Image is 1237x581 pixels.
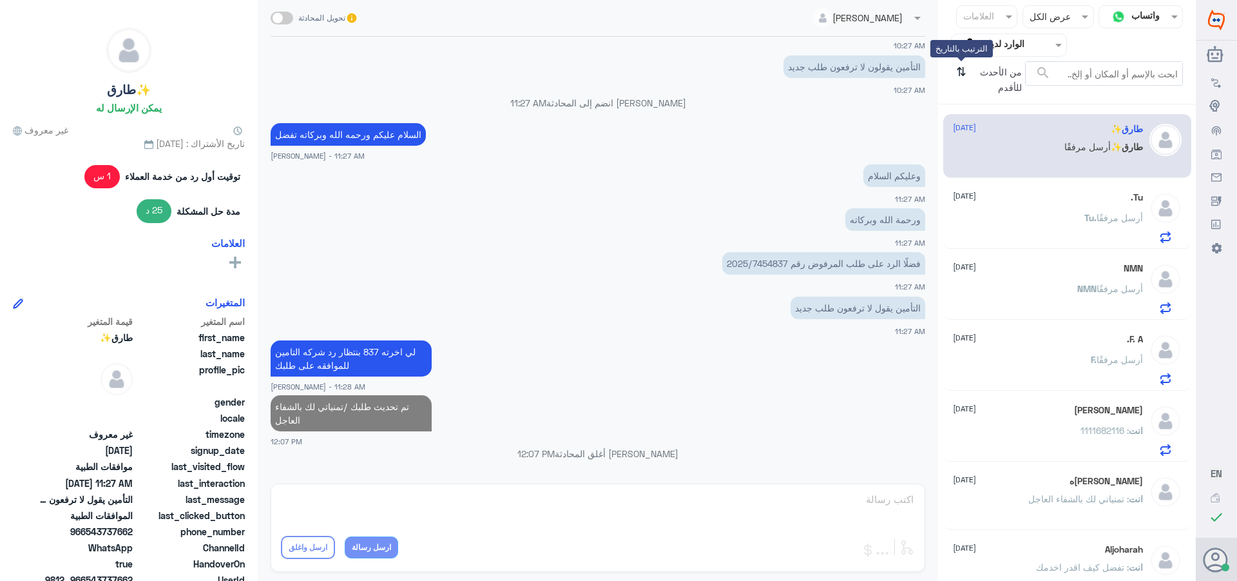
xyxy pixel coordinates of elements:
[1124,263,1143,274] h5: NMN
[1149,263,1182,295] img: defaultAdmin.png
[845,208,925,231] p: 30/9/2025, 11:27 AM
[1129,425,1143,436] span: انت
[1084,212,1097,223] span: Tu.
[271,340,432,377] p: 30/9/2025, 11:28 AM
[961,9,994,26] div: العلامات
[211,237,245,249] h6: العلامات
[895,282,925,291] span: 11:27 AM
[135,347,245,360] span: last_name
[135,331,245,344] span: first_name
[271,447,925,460] p: [PERSON_NAME] أغلق المحادثة
[39,428,133,441] span: غير معروف
[1111,124,1143,135] h5: طارق✨
[971,61,1025,99] span: من الأحدث للأقدم
[39,557,133,571] span: true
[135,395,245,409] span: gender
[125,170,240,183] span: توقيت أول رد من خدمة العملاء
[39,525,133,538] span: 966543737662
[1109,7,1128,26] img: whatsapp.png
[96,102,162,113] h6: يمكن الإرسال له
[1149,476,1182,508] img: defaultAdmin.png
[135,493,245,506] span: last_message
[1149,124,1182,156] img: defaultAdmin.png
[894,41,925,50] span: 10:27 AM
[39,331,133,344] span: طارق✨
[135,477,245,490] span: last_interaction
[271,436,302,447] span: 12:07 PM
[930,40,993,57] div: الترتيب بالتاريخ
[953,474,976,486] span: [DATE]
[1069,476,1143,487] h5: عبدالاله
[1077,283,1097,294] span: NMN
[1036,562,1129,573] span: : تفضل كيف اقدر اخدمك
[39,509,133,522] span: الموافقات الطبية
[863,164,925,187] p: 30/9/2025, 11:27 AM
[953,190,976,202] span: [DATE]
[135,363,245,393] span: profile_pic
[135,541,245,555] span: ChannelId
[953,261,976,273] span: [DATE]
[135,428,245,441] span: timezone
[953,542,976,554] span: [DATE]
[271,123,426,146] p: 30/9/2025, 11:27 AM
[961,35,981,55] img: yourInbox.svg
[107,28,151,72] img: defaultAdmin.png
[135,315,245,328] span: اسم المتغير
[1131,192,1143,203] h5: Tu.
[1111,141,1143,152] span: طارق✨
[791,297,925,319] p: 30/9/2025, 11:27 AM
[895,239,925,247] span: 11:27 AM
[1208,10,1225,30] img: Widebot Logo
[13,137,245,150] span: تاريخ الأشتراك : [DATE]
[281,536,335,559] button: ارسل واغلق
[1097,212,1143,223] span: أرسل مرفقًا
[101,363,133,395] img: defaultAdmin.png
[1204,547,1229,572] button: الصورة الشخصية
[783,55,925,78] p: 30/9/2025, 10:27 AM
[1129,562,1143,573] span: انت
[39,460,133,473] span: موافقات الطبية
[1097,354,1143,365] span: أرسل مرفقًا
[1080,425,1129,436] span: : 1111682116
[345,537,398,558] button: ارسل رسالة
[177,204,240,218] span: مدة حل المشكلة
[894,86,925,94] span: 10:27 AM
[135,509,245,522] span: last_clicked_button
[1209,509,1224,525] i: check
[39,395,133,409] span: null
[135,411,245,425] span: locale
[1064,141,1111,152] span: أرسل مرفقًا
[1035,63,1051,84] button: search
[271,150,365,161] span: [PERSON_NAME] - 11:27 AM
[13,123,68,137] span: غير معروف
[953,403,976,415] span: [DATE]
[722,252,925,275] p: 30/9/2025, 11:27 AM
[137,199,172,222] span: 25 د
[1149,192,1182,224] img: defaultAdmin.png
[517,448,555,459] span: 12:07 PM
[1127,334,1143,345] h5: F. A.
[1097,283,1143,294] span: أرسل مرفقًا
[135,525,245,538] span: phone_number
[1211,468,1222,479] span: EN
[1211,467,1222,480] button: EN
[1149,544,1182,576] img: defaultAdmin.png
[39,444,133,457] span: 2025-09-29T18:18:24.975Z
[271,395,432,431] p: 30/9/2025, 12:07 PM
[206,297,245,308] h6: المتغيرات
[1074,405,1143,416] h5: فهد الحارثي
[298,12,345,24] span: تحويل المحادثة
[271,381,365,392] span: [PERSON_NAME] - 11:28 AM
[1149,334,1182,366] img: defaultAdmin.png
[107,83,151,97] h5: طارق✨
[953,332,976,344] span: [DATE]
[1028,493,1129,504] span: : تمنياتي لك بالشفاء العاجل
[135,460,245,473] span: last_visited_flow
[271,96,925,110] p: [PERSON_NAME] انضم إلى المحادثة
[1035,65,1051,81] span: search
[510,97,546,108] span: 11:27 AM
[84,165,120,188] span: 1 س
[895,327,925,335] span: 11:27 AM
[135,557,245,571] span: HandoverOn
[39,541,133,555] span: 2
